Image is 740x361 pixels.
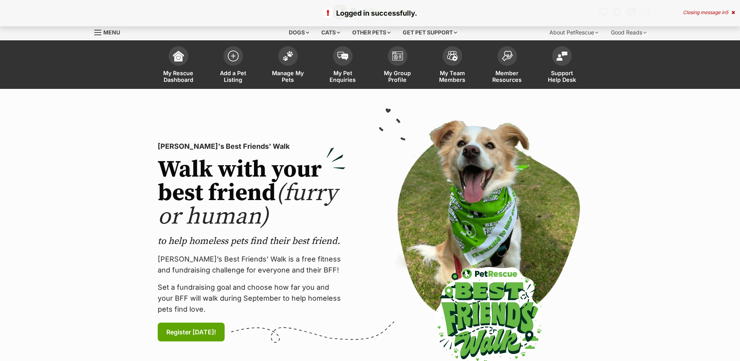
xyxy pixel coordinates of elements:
[158,141,346,152] p: [PERSON_NAME]'s Best Friends' Walk
[270,70,306,83] span: Manage My Pets
[206,42,261,89] a: Add a Pet Listing
[166,327,216,337] span: Register [DATE]!
[158,179,337,231] span: (furry or human)
[315,42,370,89] a: My Pet Enquiries
[173,51,184,61] img: dashboard-icon-eb2f2d2d3e046f16d808141f083e7271f6b2e854fb5c12c21221c1fb7104beca.svg
[158,323,225,341] a: Register [DATE]!
[397,25,463,40] div: Get pet support
[151,42,206,89] a: My Rescue Dashboard
[158,158,346,229] h2: Walk with your best friend
[158,254,346,276] p: [PERSON_NAME]’s Best Friends' Walk is a free fitness and fundraising challenge for everyone and t...
[502,51,513,61] img: member-resources-icon-8e73f808a243e03378d46382f2149f9095a855e16c252ad45f914b54edf8863c.svg
[380,70,415,83] span: My Group Profile
[228,51,239,61] img: add-pet-listing-icon-0afa8454b4691262ce3f59096e99ab1cd57d4a30225e0717b998d2c9b9846f56.svg
[535,42,589,89] a: Support Help Desk
[556,51,567,61] img: help-desk-icon-fdf02630f3aa405de69fd3d07c3f3aa587a6932b1a1747fa1d2bba05be0121f9.svg
[425,42,480,89] a: My Team Members
[447,51,458,61] img: team-members-icon-5396bd8760b3fe7c0b43da4ab00e1e3bb1a5d9ba89233759b79545d2d3fc5d0d.svg
[392,51,403,61] img: group-profile-icon-3fa3cf56718a62981997c0bc7e787c4b2cf8bcc04b72c1350f741eb67cf2f40e.svg
[158,235,346,247] p: to help homeless pets find their best friend.
[347,25,396,40] div: Other pets
[216,70,251,83] span: Add a Pet Listing
[316,25,346,40] div: Cats
[325,70,360,83] span: My Pet Enquiries
[261,42,315,89] a: Manage My Pets
[94,25,126,39] a: Menu
[480,42,535,89] a: Member Resources
[435,70,470,83] span: My Team Members
[158,282,346,315] p: Set a fundraising goal and choose how far you and your BFF will walk during September to help hom...
[161,70,196,83] span: My Rescue Dashboard
[283,25,315,40] div: Dogs
[370,42,425,89] a: My Group Profile
[490,70,525,83] span: Member Resources
[544,25,604,40] div: About PetRescue
[337,52,348,60] img: pet-enquiries-icon-7e3ad2cf08bfb03b45e93fb7055b45f3efa6380592205ae92323e6603595dc1f.svg
[103,29,120,36] span: Menu
[605,25,652,40] div: Good Reads
[283,51,293,61] img: manage-my-pets-icon-02211641906a0b7f246fdf0571729dbe1e7629f14944591b6c1af311fb30b64b.svg
[544,70,580,83] span: Support Help Desk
